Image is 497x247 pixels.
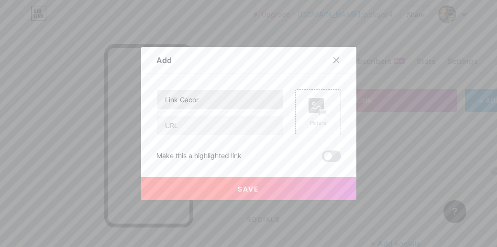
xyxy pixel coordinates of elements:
[156,54,172,66] div: Add
[156,150,242,162] div: Make this a highlighted link
[157,90,283,109] input: Title
[238,185,259,193] span: Save
[157,116,283,135] input: URL
[141,177,356,200] button: Save
[309,119,328,127] div: Picture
